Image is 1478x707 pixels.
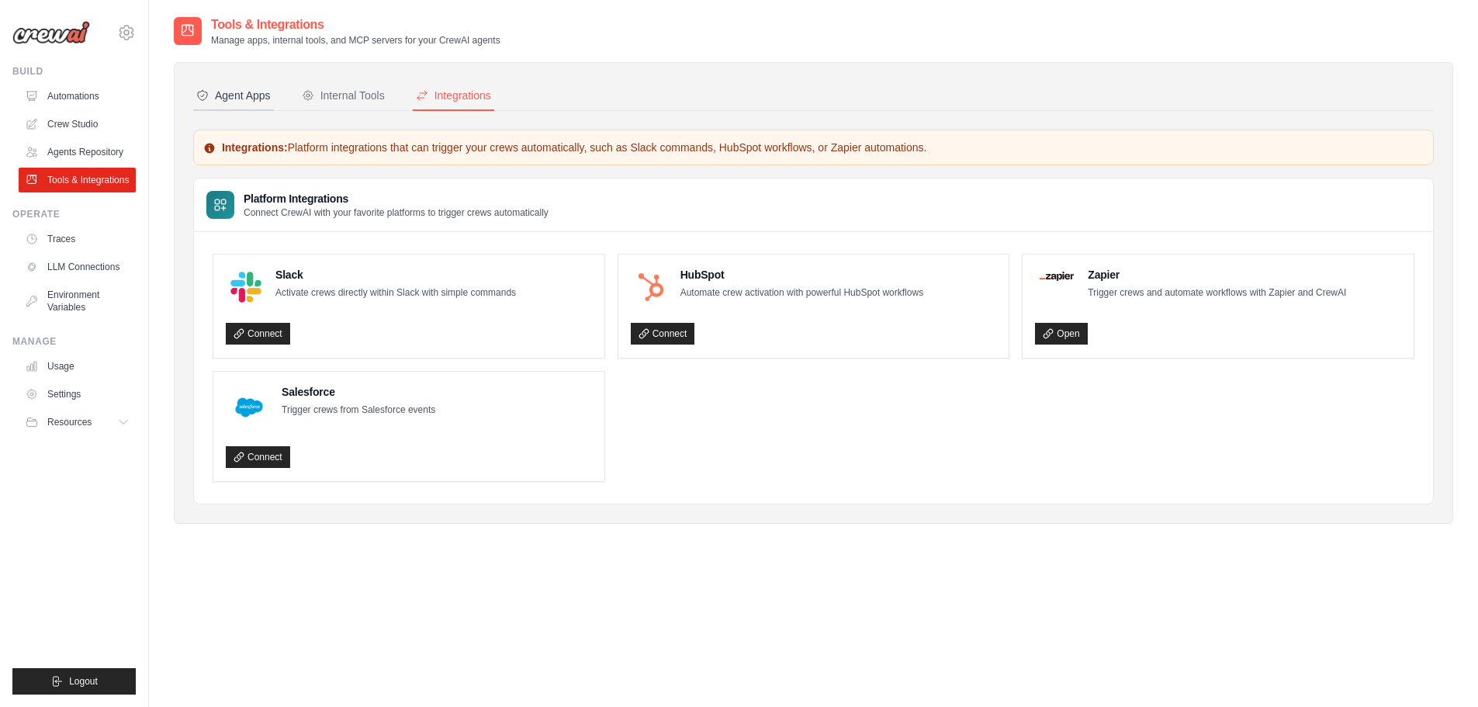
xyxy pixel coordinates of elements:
[47,416,92,428] span: Resources
[1088,286,1346,301] p: Trigger crews and automate workflows with Zapier and CrewAI
[19,255,136,279] a: LLM Connections
[226,323,290,345] a: Connect
[222,141,288,154] strong: Integrations:
[230,389,268,426] img: Salesforce Logo
[12,668,136,695] button: Logout
[275,267,516,282] h4: Slack
[12,335,136,348] div: Manage
[282,384,435,400] h4: Salesforce
[19,227,136,251] a: Traces
[19,382,136,407] a: Settings
[302,88,385,103] div: Internal Tools
[69,675,98,688] span: Logout
[680,267,923,282] h4: HubSpot
[196,88,271,103] div: Agent Apps
[282,403,435,418] p: Trigger crews from Salesforce events
[203,140,1424,155] p: Platform integrations that can trigger your crews automatically, such as Slack commands, HubSpot ...
[211,34,500,47] p: Manage apps, internal tools, and MCP servers for your CrewAI agents
[193,81,274,111] button: Agent Apps
[12,21,90,44] img: Logo
[230,272,261,303] img: Slack Logo
[211,16,500,34] h2: Tools & Integrations
[19,168,136,192] a: Tools & Integrations
[19,140,136,165] a: Agents Repository
[19,84,136,109] a: Automations
[631,323,695,345] a: Connect
[1040,272,1074,281] img: Zapier Logo
[19,282,136,320] a: Environment Variables
[416,88,491,103] div: Integrations
[226,446,290,468] a: Connect
[19,354,136,379] a: Usage
[19,410,136,435] button: Resources
[1035,323,1087,345] a: Open
[299,81,388,111] button: Internal Tools
[12,208,136,220] div: Operate
[12,65,136,78] div: Build
[635,272,666,303] img: HubSpot Logo
[413,81,494,111] button: Integrations
[19,112,136,137] a: Crew Studio
[244,191,549,206] h3: Platform Integrations
[1088,267,1346,282] h4: Zapier
[275,286,516,301] p: Activate crews directly within Slack with simple commands
[680,286,923,301] p: Automate crew activation with powerful HubSpot workflows
[244,206,549,219] p: Connect CrewAI with your favorite platforms to trigger crews automatically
